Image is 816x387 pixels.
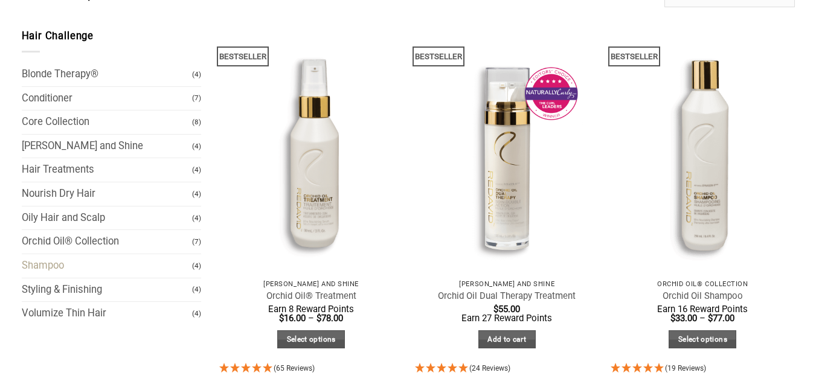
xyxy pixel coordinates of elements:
a: Orchid Oil Shampoo [663,290,743,302]
span: (4) [192,159,201,181]
span: $ [670,313,675,324]
p: [PERSON_NAME] and Shine [225,280,397,288]
span: $ [316,313,321,324]
p: [PERSON_NAME] and Shine [421,280,593,288]
span: (8) [192,112,201,133]
span: (4) [192,136,201,157]
a: Volumize Thin Hair [22,302,193,325]
a: Styling & Finishing [22,278,193,302]
span: (4) [192,279,201,300]
span: (4) [192,64,201,85]
span: Earn 16 Reward Points [657,304,748,315]
span: (7) [192,231,201,252]
bdi: 55.00 [493,304,520,315]
a: Conditioner [22,87,193,110]
a: Orchid Oil® Collection [22,230,193,254]
span: (4) [192,184,201,205]
a: Core Collection [22,110,193,134]
span: (19 Reviews) [665,364,706,373]
span: Earn 27 Reward Points [461,313,552,324]
p: Orchid Oil® Collection [617,280,789,288]
span: $ [708,313,713,324]
span: – [308,313,314,324]
span: (65 Reviews) [274,364,315,373]
span: (7) [192,88,201,109]
bdi: 33.00 [670,313,697,324]
span: (4) [192,208,201,229]
a: [PERSON_NAME] and Shine [22,135,193,158]
bdi: 77.00 [708,313,734,324]
a: Shampoo [22,254,193,278]
a: Orchid Oil Dual Therapy Treatment [438,290,576,302]
bdi: 78.00 [316,313,343,324]
div: 4.95 Stars - 65 Reviews [219,361,403,377]
img: REDAVID Orchid Oil Dual Therapy ~ Award Winning Curl Care [415,28,599,273]
span: $ [493,304,498,315]
a: Orchid Oil® Treatment [266,290,356,302]
a: Blonde Therapy® [22,63,193,86]
img: REDAVID Orchid Oil Shampoo [611,28,795,273]
div: 4.92 Stars - 24 Reviews [415,361,599,377]
span: Hair Challenge [22,30,94,42]
a: Select options for “Orchid Oil Shampoo” [669,330,736,349]
span: $ [279,313,284,324]
span: (4) [192,255,201,277]
span: (4) [192,303,201,324]
span: Earn 8 Reward Points [268,304,354,315]
div: 4.95 Stars - 19 Reviews [611,361,795,377]
bdi: 16.00 [279,313,306,324]
span: (24 Reviews) [469,364,510,373]
a: Nourish Dry Hair [22,182,193,206]
a: Oily Hair and Scalp [22,206,193,230]
a: Select options for “Orchid Oil® Treatment” [277,330,345,349]
a: Add to cart: “Orchid Oil Dual Therapy Treatment” [478,330,536,349]
a: Hair Treatments [22,158,193,182]
img: REDAVID Orchid Oil Treatment 90ml [219,28,403,273]
span: – [699,313,705,324]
